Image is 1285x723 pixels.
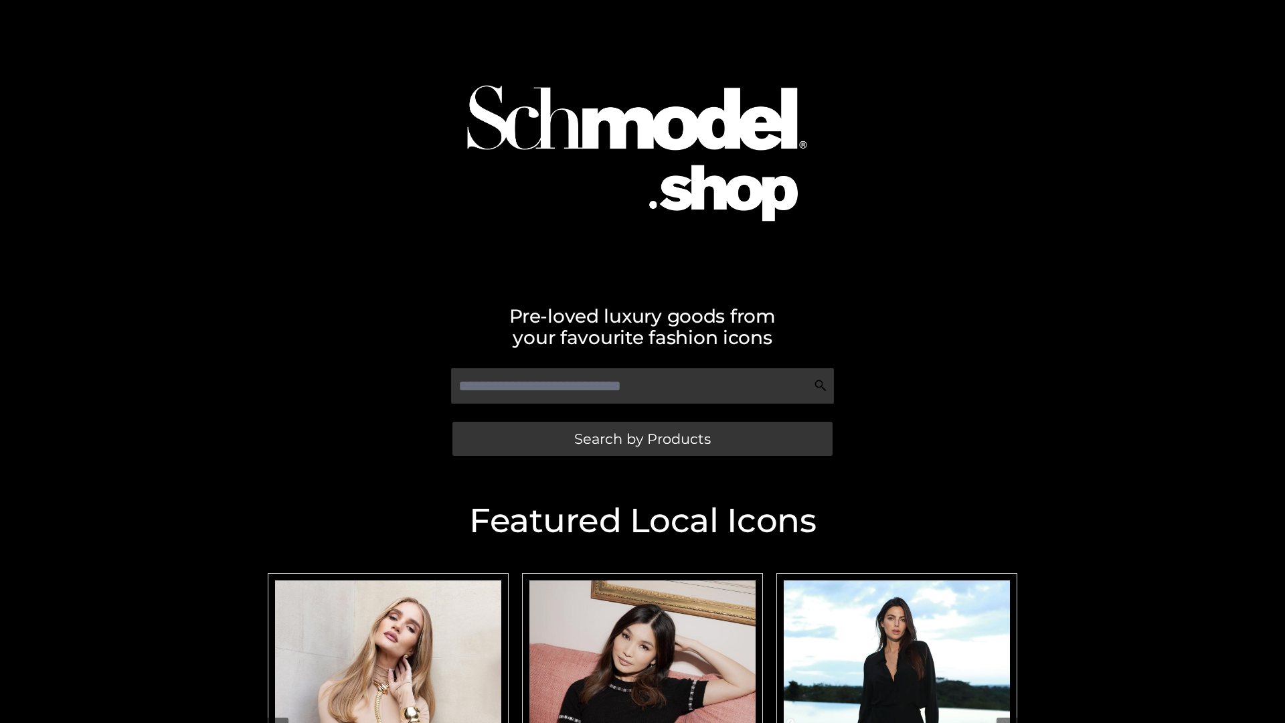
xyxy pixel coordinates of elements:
img: Search Icon [814,379,827,392]
h2: Featured Local Icons​ [261,504,1024,538]
h2: Pre-loved luxury goods from your favourite fashion icons [261,305,1024,348]
a: Search by Products [452,422,833,456]
span: Search by Products [574,432,711,446]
